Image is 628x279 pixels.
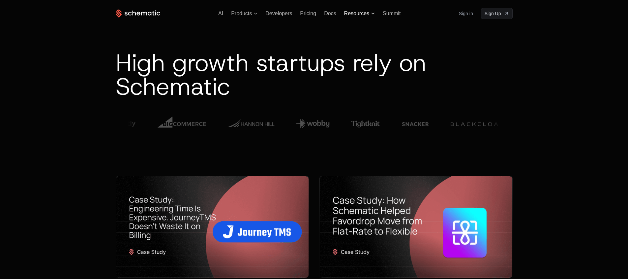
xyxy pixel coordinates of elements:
img: Customer 1 [351,114,380,133]
a: Sign in [459,8,473,19]
img: Case Study - Favordrop [320,176,512,278]
img: Customer 3 [450,114,506,134]
span: Products [231,11,252,17]
img: Case Study - JourneyTMS [116,176,309,278]
a: AI [218,11,223,16]
a: Summit [383,11,401,16]
a: Pricing [300,11,316,16]
img: Customer 10 [228,114,274,134]
span: Resources [344,11,369,17]
span: High growth startups rely on Schematic [116,47,426,102]
img: Customer 11 [296,114,329,134]
a: [object Object] [481,8,513,19]
img: Customer 9 [157,114,206,133]
span: Sign Up [485,10,501,17]
a: Developers [265,11,292,16]
img: Customer 2 [402,114,429,133]
a: Docs [324,11,336,16]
